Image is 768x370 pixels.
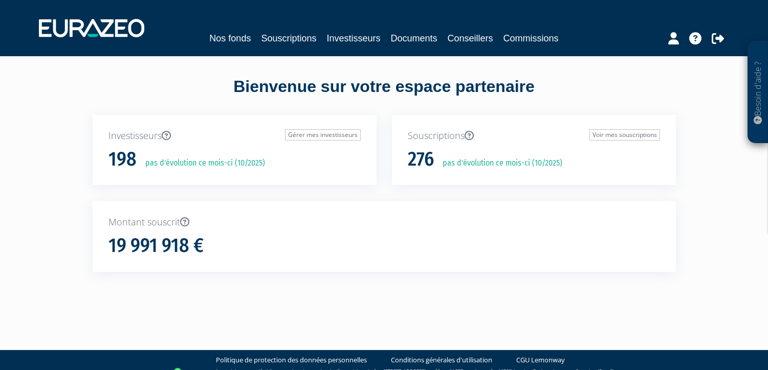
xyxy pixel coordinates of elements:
[326,31,380,45] a: Investisseurs
[408,149,434,170] h1: 276
[516,355,565,365] a: CGU Lemonway
[285,129,361,141] a: Gérer mes investisseurs
[108,129,361,143] p: Investisseurs
[108,216,660,229] p: Montant souscrit
[408,129,660,143] p: Souscriptions
[435,157,562,169] p: pas d'évolution ce mois-ci (10/2025)
[85,75,684,115] div: Bienvenue sur votre espace partenaire
[138,157,265,169] p: pas d'évolution ce mois-ci (10/2025)
[391,31,437,45] a: Documents
[589,129,660,141] a: Voir mes souscriptions
[216,355,367,365] a: Politique de protection des données personnelles
[752,47,764,138] p: Besoin d'aide ?
[108,149,137,170] h1: 198
[503,31,559,45] a: Commissions
[39,19,144,37] img: 1732889491-logotype_eurazeo_blanc_rvb.png
[448,31,493,45] a: Conseillers
[108,235,204,257] h1: 19 991 918 €
[261,31,316,45] a: Souscriptions
[209,31,251,45] a: Nos fonds
[391,355,492,365] a: Conditions générales d'utilisation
